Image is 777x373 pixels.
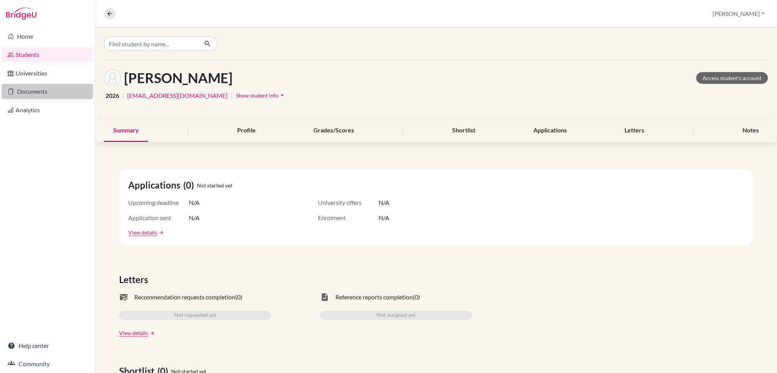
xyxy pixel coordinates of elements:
a: View details [128,228,157,236]
a: Community [2,356,93,371]
i: arrow_drop_down [278,91,286,99]
a: Students [2,47,93,62]
span: | [231,91,233,100]
img: Bridge-U [6,8,36,20]
a: [EMAIL_ADDRESS][DOMAIN_NAME] [127,91,228,100]
span: Not assigned yet [377,311,415,320]
div: Shortlist [443,120,484,142]
span: Not requested yet [174,311,216,320]
span: University offers [318,198,379,207]
a: Documents [2,84,93,99]
span: Letters [119,273,151,286]
span: (0) [183,178,197,192]
span: N/A [379,213,389,222]
a: Home [2,29,93,44]
h1: [PERSON_NAME] [124,70,233,86]
a: Help center [2,338,93,353]
span: Not started yet [197,181,232,189]
span: N/A [379,198,389,207]
span: Show student info [236,92,278,99]
a: arrow_forward [148,331,155,336]
span: (0) [235,293,242,302]
span: Application sent [128,213,189,222]
span: Applications [128,178,183,192]
a: arrow_forward [157,230,164,235]
span: N/A [189,198,200,207]
img: Gabriel Gurdjian's avatar [104,69,121,87]
span: Upcoming deadline [128,198,189,207]
div: Grades/Scores [304,120,363,142]
a: Access student's account [696,72,768,84]
span: Recommendation requests completion [134,293,235,302]
span: mark_email_read [119,293,128,302]
span: task [320,293,329,302]
div: Profile [228,120,265,142]
div: Notes [733,120,768,142]
div: Letters [615,120,653,142]
div: Applications [524,120,576,142]
span: 2026 [105,91,119,100]
button: [PERSON_NAME] [709,6,768,21]
div: Summary [104,120,148,142]
a: Universities [2,66,93,81]
a: Analytics [2,102,93,118]
span: Reference reports completion [335,293,413,302]
a: View details [119,329,148,337]
input: Find student by name... [104,36,198,51]
span: N/A [189,213,200,222]
button: Show student infoarrow_drop_down [236,90,286,101]
span: | [122,91,124,100]
span: (0) [413,293,420,302]
span: Enrolment [318,213,379,222]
